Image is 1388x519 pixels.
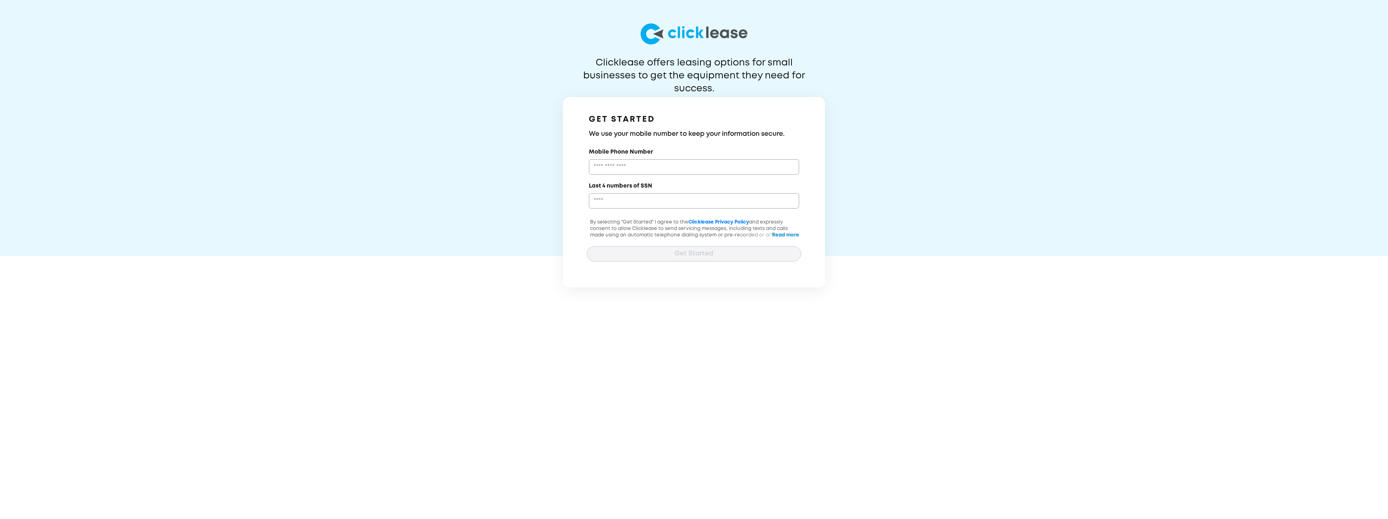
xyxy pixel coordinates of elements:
h1: GET STARTED [589,113,799,126]
label: Last 4 numbers of SSN [589,182,652,190]
p: By selecting "Get Started" I agree to the and expressly consent to allow Clicklease to send servi... [587,219,801,258]
button: Get Started [587,246,801,262]
p: Clicklease offers leasing options for small businesses to get the equipment they need for success. [563,57,825,82]
a: Clicklease Privacy Policy [688,220,749,224]
h3: We use your mobile number to keep your information secure. [589,129,799,139]
label: Mobile Phone Number [589,148,653,156]
img: logo-larg [641,23,747,44]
